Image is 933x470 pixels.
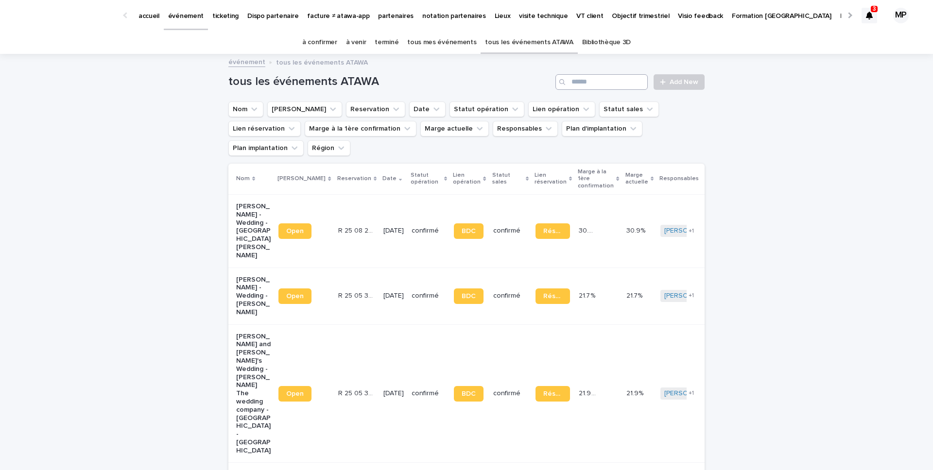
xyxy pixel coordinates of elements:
span: BDC [462,293,476,300]
p: 30.9 % [579,225,598,235]
span: Open [286,293,304,300]
span: + 1 [689,390,694,396]
button: Région [308,140,350,156]
span: BDC [462,390,476,397]
button: Marge à la 1ère confirmation [305,121,416,136]
span: Réservation [543,228,562,235]
p: tous les événements ATAWA [276,56,368,67]
span: Réservation [543,390,562,397]
tr: [PERSON_NAME] and [PERSON_NAME]'s Wedding - [PERSON_NAME] The wedding company - [GEOGRAPHIC_DATA]... [228,324,854,463]
span: + 1 [689,293,694,299]
p: Responsables [659,173,699,184]
tr: [PERSON_NAME] - Wedding - [GEOGRAPHIC_DATA][PERSON_NAME]OpenR 25 08 241R 25 08 241 [DATE]confirmé... [228,194,854,268]
button: Lien Stacker [267,101,342,117]
p: Statut opération [411,170,442,188]
button: Statut sales [599,101,659,117]
span: + 1 [689,228,694,234]
p: [PERSON_NAME] - Wedding - [GEOGRAPHIC_DATA][PERSON_NAME] [236,202,271,260]
a: Open [278,223,311,239]
div: 3 [862,8,877,23]
a: terminé [375,31,398,54]
p: Date [382,173,397,184]
p: [DATE] [383,292,404,300]
input: Search [555,74,648,90]
a: tous les événements ATAWA [485,31,573,54]
div: MP [893,8,909,23]
p: Statut sales [492,170,523,188]
p: R 25 08 241 [338,225,375,235]
p: confirmé [493,227,528,235]
button: Lien réservation [228,121,301,136]
p: [PERSON_NAME] and [PERSON_NAME]'s Wedding - [PERSON_NAME] The wedding company - [GEOGRAPHIC_DATA]... [236,333,271,455]
p: [DATE] [383,389,404,398]
p: 30.9% [626,225,647,235]
p: 21.7 % [579,290,597,300]
p: R 25 05 3506 [338,387,375,398]
button: Marge actuelle [420,121,489,136]
span: Open [286,228,304,235]
p: Marge à la 1ère confirmation [578,167,614,191]
tr: [PERSON_NAME] - Wedding - [PERSON_NAME]OpenR 25 05 3705R 25 05 3705 [DATE]confirméBDCconfirméRése... [228,268,854,324]
button: Reservation [346,101,405,117]
a: Bibliothèque 3D [582,31,631,54]
a: tous mes événements [407,31,476,54]
a: [PERSON_NAME] [664,292,717,300]
a: BDC [454,223,484,239]
p: confirmé [412,227,446,235]
a: BDC [454,386,484,402]
p: 3 [873,5,876,12]
a: Réservation [536,386,570,402]
button: Date [409,101,446,117]
p: Marge actuelle [625,170,648,188]
p: Lien réservation [535,170,567,188]
p: confirmé [493,389,528,398]
a: [PERSON_NAME] [664,227,717,235]
a: Add New [654,74,705,90]
span: Add New [670,79,698,85]
a: à venir [346,31,366,54]
p: Nom [236,173,250,184]
p: R 25 05 3705 [338,290,375,300]
p: [PERSON_NAME] [277,173,326,184]
span: BDC [462,228,476,235]
p: [PERSON_NAME] - Wedding - [PERSON_NAME] [236,276,271,317]
p: confirmé [412,292,446,300]
span: Réservation [543,293,562,300]
button: Lien opération [528,101,595,117]
button: Plan implantation [228,140,304,156]
a: Open [278,386,311,402]
p: [DATE] [383,227,404,235]
p: confirmé [493,292,528,300]
p: 21.7% [626,290,644,300]
a: BDC [454,288,484,304]
a: Open [278,288,311,304]
a: à confirmer [302,31,337,54]
button: Plan d'implantation [562,121,642,136]
p: Reservation [337,173,371,184]
button: Nom [228,101,263,117]
p: Plan d'implantation [705,170,745,188]
a: Réservation [536,223,570,239]
p: 21.9 % [579,387,598,398]
a: [PERSON_NAME] [664,389,717,398]
h1: tous les événements ATAWA [228,75,552,89]
p: 21.9% [626,387,645,398]
a: Réservation [536,288,570,304]
p: Lien opération [453,170,481,188]
button: Responsables [493,121,558,136]
span: Open [286,390,304,397]
p: confirmé [412,389,446,398]
a: événement [228,56,265,67]
img: Ls34BcGeRexTGTNfXpUC [19,6,114,25]
button: Statut opération [449,101,524,117]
